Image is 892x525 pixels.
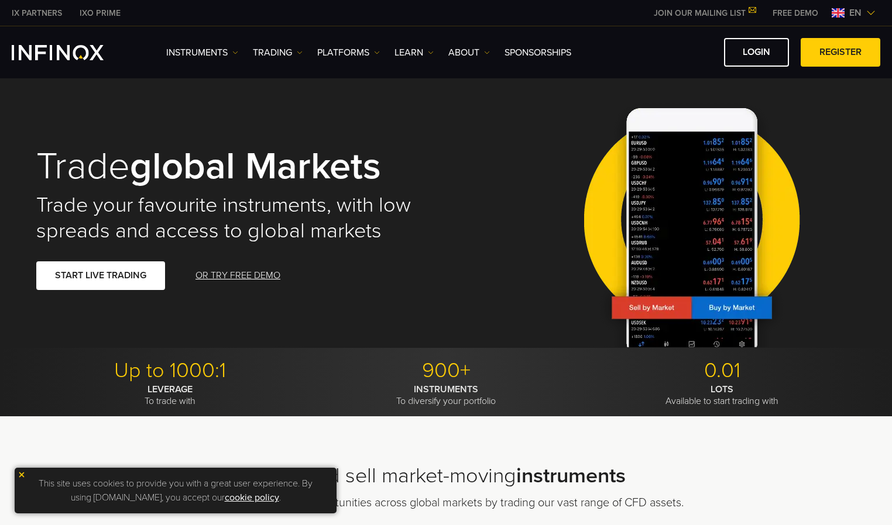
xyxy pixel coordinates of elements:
[71,7,129,19] a: INFINOX
[36,192,430,244] h2: Trade your favourite instruments, with low spreads and access to global markets
[801,38,880,67] a: REGISTER
[588,358,856,384] p: 0.01
[166,46,238,60] a: Instruments
[20,474,331,507] p: This site uses cookies to provide you with a great user experience. By using [DOMAIN_NAME], you a...
[36,358,304,384] p: Up to 1000:1
[516,463,626,488] strong: instruments
[194,261,282,290] a: OR TRY FREE DEMO
[36,147,430,186] h1: Trade
[645,8,764,18] a: JOIN OUR MAILING LIST
[764,7,827,19] a: INFINOX MENU
[36,463,856,489] h2: Buy and sell market-moving
[317,46,380,60] a: PLATFORMS
[414,384,478,395] strong: INSTRUMENTS
[724,38,789,67] a: LOGIN
[176,495,717,511] p: Unlock the biggest opportunities across global markets by trading our vast range of CFD assets.
[845,6,866,20] span: en
[147,384,193,395] strong: LEVERAGE
[313,358,580,384] p: 900+
[130,143,381,189] strong: global markets
[3,7,71,19] a: INFINOX
[36,384,304,407] p: To trade with
[711,384,733,395] strong: LOTS
[36,261,165,290] a: START LIVE TRADING
[12,45,131,60] a: INFINOX Logo
[448,46,490,60] a: ABOUT
[313,384,580,407] p: To diversify your portfolio
[225,492,279,503] a: cookie policy
[18,471,26,479] img: yellow close icon
[588,384,856,407] p: Available to start trading with
[253,46,303,60] a: TRADING
[505,46,571,60] a: SPONSORSHIPS
[394,46,434,60] a: Learn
